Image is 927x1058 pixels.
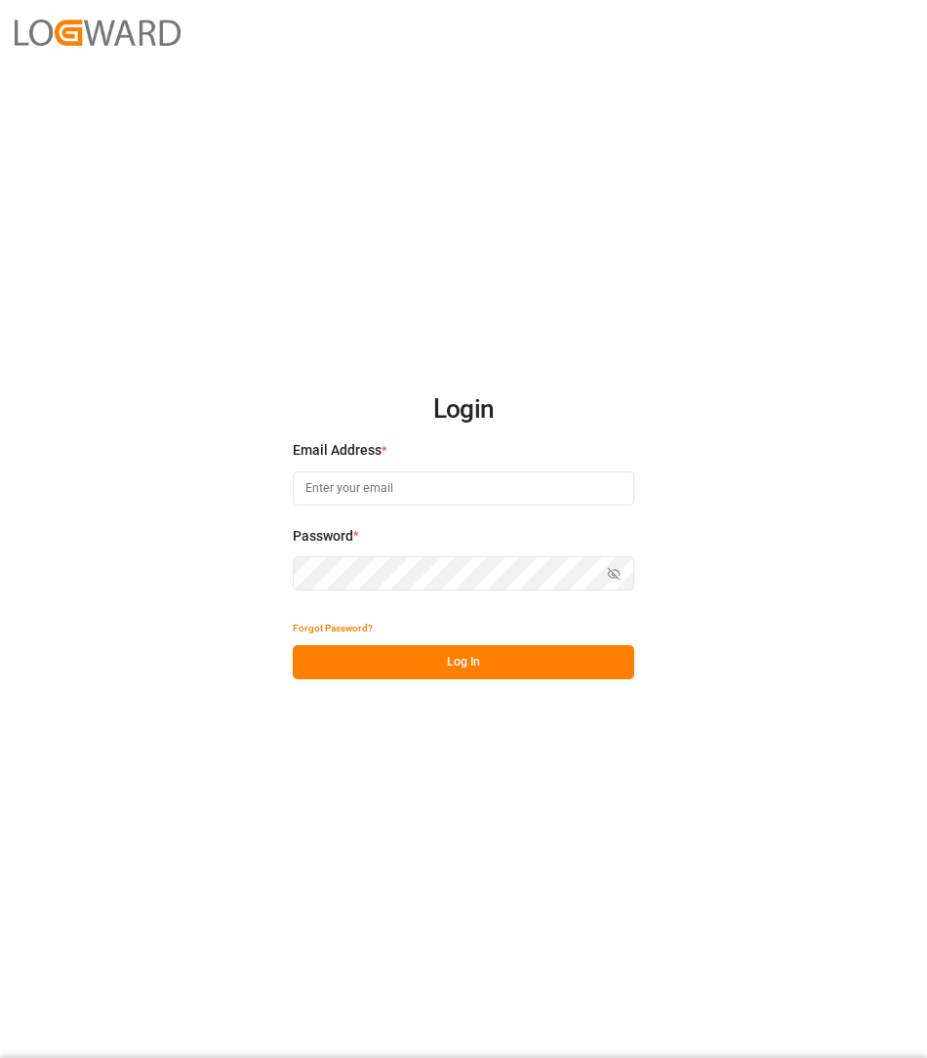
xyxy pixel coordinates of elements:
button: Log In [293,645,634,679]
span: Password [293,526,353,547]
input: Enter your email [293,471,634,506]
img: Logward_new_orange.png [15,20,181,46]
span: Email Address [293,440,382,461]
h2: Login [293,379,634,441]
button: Forgot Password? [293,611,373,645]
